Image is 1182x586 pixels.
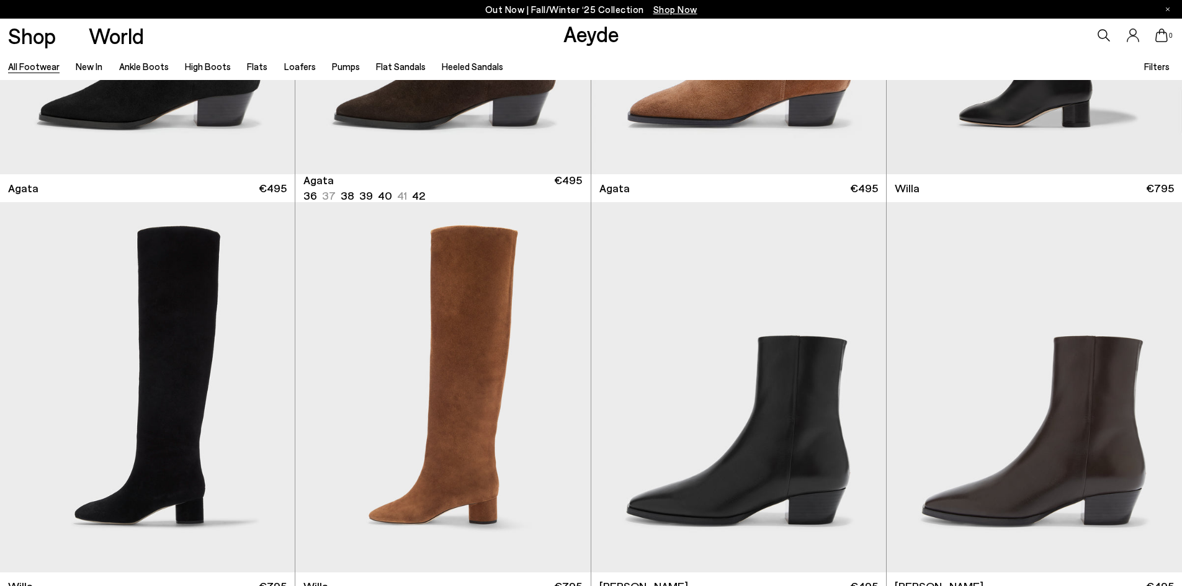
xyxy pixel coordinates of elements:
span: Agata [8,180,38,196]
span: 0 [1168,32,1174,39]
a: Ankle Boots [119,61,169,72]
a: World [89,25,144,47]
span: €795 [1146,180,1174,196]
img: Baba Pointed Cowboy Boots [591,202,886,572]
li: 36 [303,188,317,203]
a: 0 [1155,29,1168,42]
a: Agata 36 37 38 39 40 41 42 €495 [295,174,590,202]
span: Navigate to /collections/new-in [653,4,697,15]
a: All Footwear [8,61,60,72]
span: €495 [259,180,287,196]
img: Baba Pointed Cowboy Boots [887,202,1182,572]
a: Loafers [284,61,316,72]
ul: variant [303,188,421,203]
a: Shop [8,25,56,47]
span: Willa [895,180,920,196]
span: Filters [1144,61,1170,72]
li: 40 [378,188,392,203]
span: €495 [554,172,582,203]
span: Agata [303,172,334,188]
a: Agata €495 [591,174,886,202]
a: Pumps [332,61,360,72]
li: 39 [359,188,373,203]
span: €495 [850,180,878,196]
span: Agata [599,180,630,196]
img: Willa Suede Knee-High Boots [295,202,590,572]
a: Flat Sandals [376,61,426,72]
a: Aeyde [563,20,619,47]
a: Willa €795 [887,174,1182,202]
a: New In [76,61,102,72]
p: Out Now | Fall/Winter ‘25 Collection [485,2,697,17]
a: Flats [247,61,267,72]
li: 38 [341,188,354,203]
a: Heeled Sandals [442,61,503,72]
a: High Boots [185,61,231,72]
li: 42 [412,188,425,203]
